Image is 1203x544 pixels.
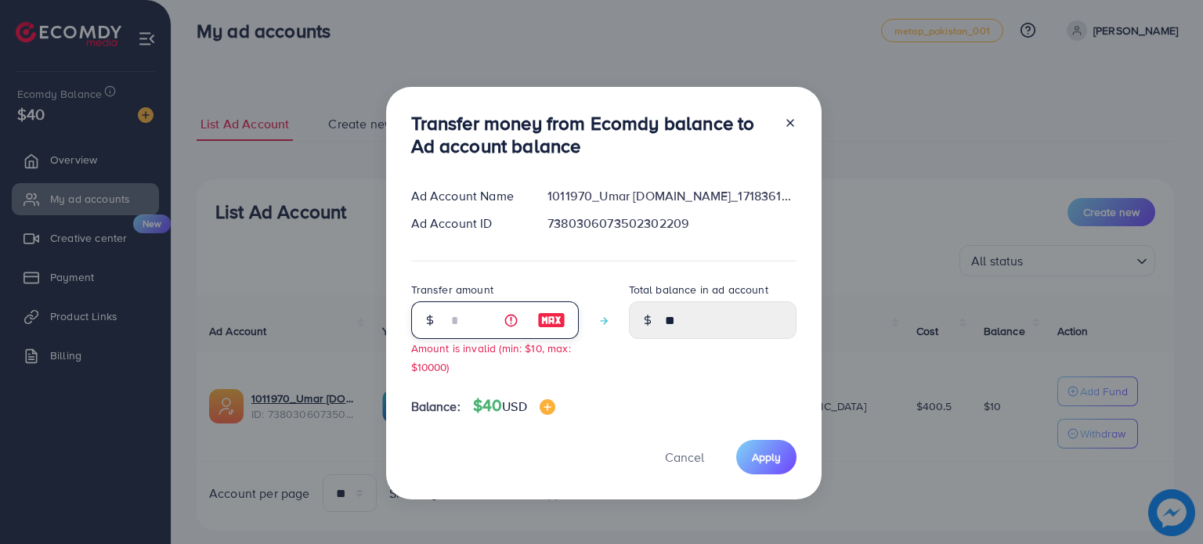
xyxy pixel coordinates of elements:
h4: $40 [473,396,555,416]
img: image [537,311,565,330]
div: Ad Account ID [399,214,536,232]
div: 7380306073502302209 [535,214,808,232]
button: Apply [736,440,797,474]
img: image [540,399,555,415]
h3: Transfer money from Ecomdy balance to Ad account balance [411,112,771,157]
span: Balance: [411,398,461,416]
div: Ad Account Name [399,187,536,205]
small: Amount is invalid (min: $10, max: $10000) [411,340,571,373]
label: Transfer amount [411,282,493,297]
div: 1011970_Umar [DOMAIN_NAME]_1718361421156 [535,187,808,205]
label: Total balance in ad account [629,282,768,297]
span: Apply [752,449,781,465]
span: USD [502,398,526,415]
span: Cancel [665,449,704,466]
button: Cancel [645,440,724,474]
